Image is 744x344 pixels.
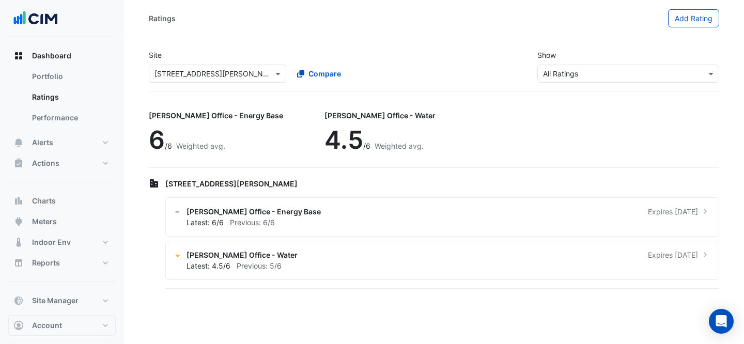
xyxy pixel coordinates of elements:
div: [PERSON_NAME] Office - Water [324,110,436,121]
span: Reports [32,258,60,268]
button: Meters [8,211,116,232]
span: Add Rating [675,14,712,23]
img: Company Logo [12,8,59,29]
button: Add Rating [668,9,719,27]
app-icon: Indoor Env [13,237,24,247]
span: Previous: 5/6 [237,261,282,270]
button: Account [8,315,116,336]
button: Dashboard [8,45,116,66]
label: Show [537,50,556,60]
span: Expires [DATE] [648,249,698,260]
span: /6 [165,142,172,150]
div: Ratings [149,13,176,24]
div: Dashboard [8,66,116,132]
span: Charts [32,196,56,206]
button: Indoor Env [8,232,116,253]
span: Previous: 6/6 [230,218,275,227]
a: Ratings [24,87,116,107]
span: [PERSON_NAME] Office - Water [187,249,298,260]
span: Meters [32,216,57,227]
span: 6 [149,124,165,155]
span: Weighted avg. [375,142,424,150]
span: /6 [363,142,370,150]
span: 4.5 [324,124,363,155]
app-icon: Charts [13,196,24,206]
span: [STREET_ADDRESS][PERSON_NAME] [165,179,298,188]
span: Compare [308,68,341,79]
span: Indoor Env [32,237,71,247]
button: Charts [8,191,116,211]
span: Alerts [32,137,53,148]
button: Reports [8,253,116,273]
button: Site Manager [8,290,116,311]
span: Dashboard [32,51,71,61]
span: Account [32,320,62,331]
span: Latest: 6/6 [187,218,224,227]
span: Actions [32,158,59,168]
span: Expires [DATE] [648,206,698,217]
app-icon: Reports [13,258,24,268]
app-icon: Actions [13,158,24,168]
button: Alerts [8,132,116,153]
label: Site [149,50,162,60]
span: Weighted avg. [176,142,225,150]
a: Portfolio [24,66,116,87]
span: Site Manager [32,295,79,306]
span: [PERSON_NAME] Office - Energy Base [187,206,321,217]
app-icon: Dashboard [13,51,24,61]
button: Actions [8,153,116,174]
a: Performance [24,107,116,128]
span: Latest: 4.5/6 [187,261,230,270]
div: Open Intercom Messenger [709,309,734,334]
div: [PERSON_NAME] Office - Energy Base [149,110,283,121]
app-icon: Meters [13,216,24,227]
app-icon: Site Manager [13,295,24,306]
button: Compare [290,65,348,83]
app-icon: Alerts [13,137,24,148]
